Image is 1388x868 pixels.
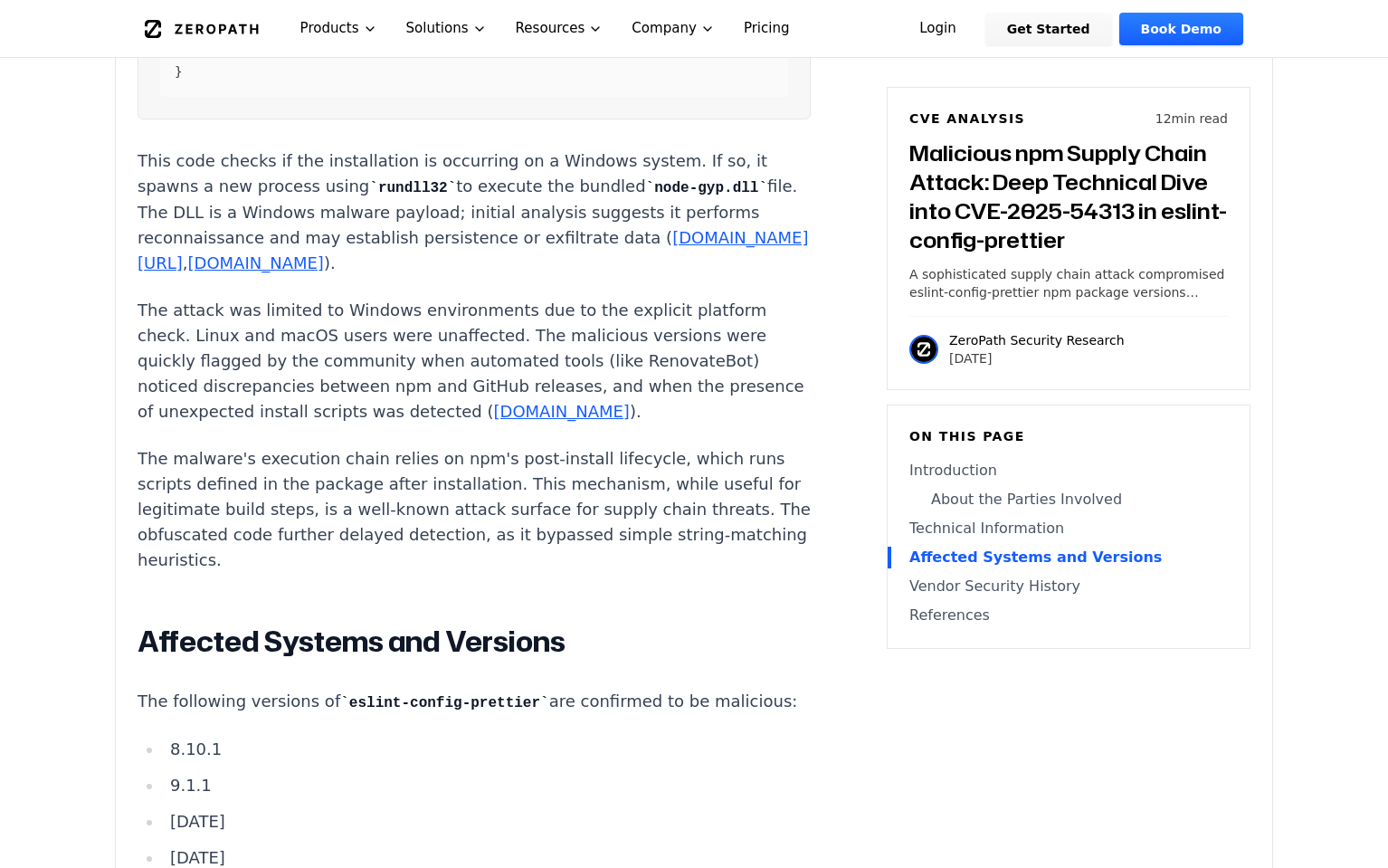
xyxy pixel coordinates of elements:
h3: Malicious npm Supply Chain Attack: Deep Technical Dive into CVE-2025-54313 in eslint-config-prettier [909,138,1228,254]
a: Vendor Security History [909,576,1228,597]
a: Introduction [909,460,1228,482]
img: ZeroPath Security Research [909,335,938,364]
h6: CVE Analysis [909,110,1025,128]
code: rundll32 [369,180,456,196]
h2: Affected Systems and Versions [138,624,811,660]
p: 12 min read [1155,110,1228,128]
a: Login [898,13,978,45]
code: eslint-config-prettier [340,695,548,711]
li: [DATE] [163,809,811,835]
a: Get Started [985,13,1112,45]
a: Book Demo [1119,13,1243,45]
li: 8.10.1 [163,737,811,762]
code: node-gyp.dll [646,180,767,196]
a: About the Parties Involved [909,489,1228,510]
a: [DOMAIN_NAME] [188,253,324,272]
p: The attack was limited to Windows environments due to the explicit platform check. Linux and macO... [138,298,811,424]
a: [DOMAIN_NAME] [494,402,630,421]
p: [DATE] [949,349,1125,367]
p: ZeroPath Security Research [949,331,1125,349]
p: A sophisticated supply chain attack compromised eslint-config-prettier npm package versions 8.10.... [909,265,1228,301]
p: This code checks if the installation is occurring on a Windows system. If so, it spawns a new pro... [138,148,811,276]
p: The following versions of are confirmed to be malicious: [138,689,811,715]
a: Affected Systems and Versions [909,547,1228,568]
a: Technical Information [909,518,1228,539]
a: References [909,605,1228,626]
h6: On this page [909,427,1228,445]
a: [DOMAIN_NAME][URL] [138,228,809,272]
span: } [175,64,183,79]
p: The malware's execution chain relies on npm's post-install lifecycle, which runs scripts defined ... [138,446,811,573]
li: 9.1.1 [163,773,811,798]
